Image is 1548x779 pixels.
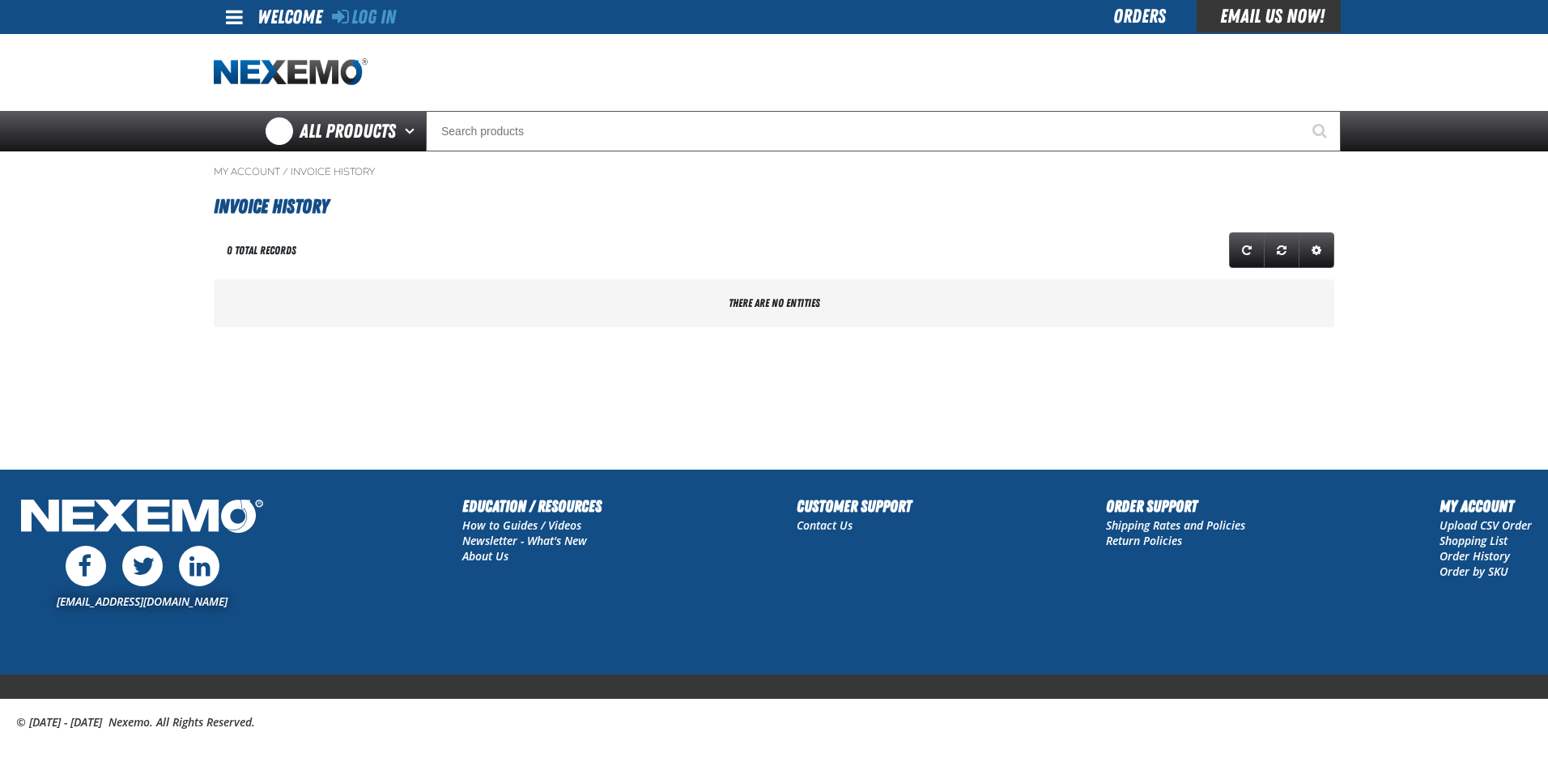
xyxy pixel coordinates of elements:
[291,165,375,178] a: Invoice History
[1264,232,1299,268] a: Reset grid action
[16,494,268,542] img: Nexemo Logo
[462,517,581,533] a: How to Guides / Videos
[214,58,368,87] img: Nexemo logo
[1440,533,1508,548] a: Shopping List
[1229,232,1265,268] a: Refresh grid action
[399,111,426,151] button: Open All Products pages
[214,195,329,218] span: Invoice History
[1440,564,1508,579] a: Order by SKU
[227,243,296,258] div: 0 total records
[462,533,587,548] a: Newsletter - What's New
[426,111,1341,151] input: Search
[729,296,820,309] span: There are no entities
[1106,494,1245,518] h2: Order Support
[1106,517,1245,533] a: Shipping Rates and Policies
[462,548,508,564] a: About Us
[332,6,396,28] a: Log In
[214,58,368,87] a: Home
[462,494,602,518] h2: Education / Resources
[214,165,1334,178] nav: Breadcrumbs
[797,494,912,518] h2: Customer Support
[283,165,288,178] span: /
[1300,111,1341,151] button: Start Searching
[1106,533,1182,548] a: Return Policies
[1440,494,1532,518] h2: My Account
[1440,517,1532,533] a: Upload CSV Order
[1440,548,1510,564] a: Order History
[300,117,396,146] span: All Products
[214,165,280,178] a: My Account
[1299,232,1334,268] a: Expand or Collapse Grid Settings
[57,594,228,609] a: [EMAIL_ADDRESS][DOMAIN_NAME]
[797,517,853,533] a: Contact Us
